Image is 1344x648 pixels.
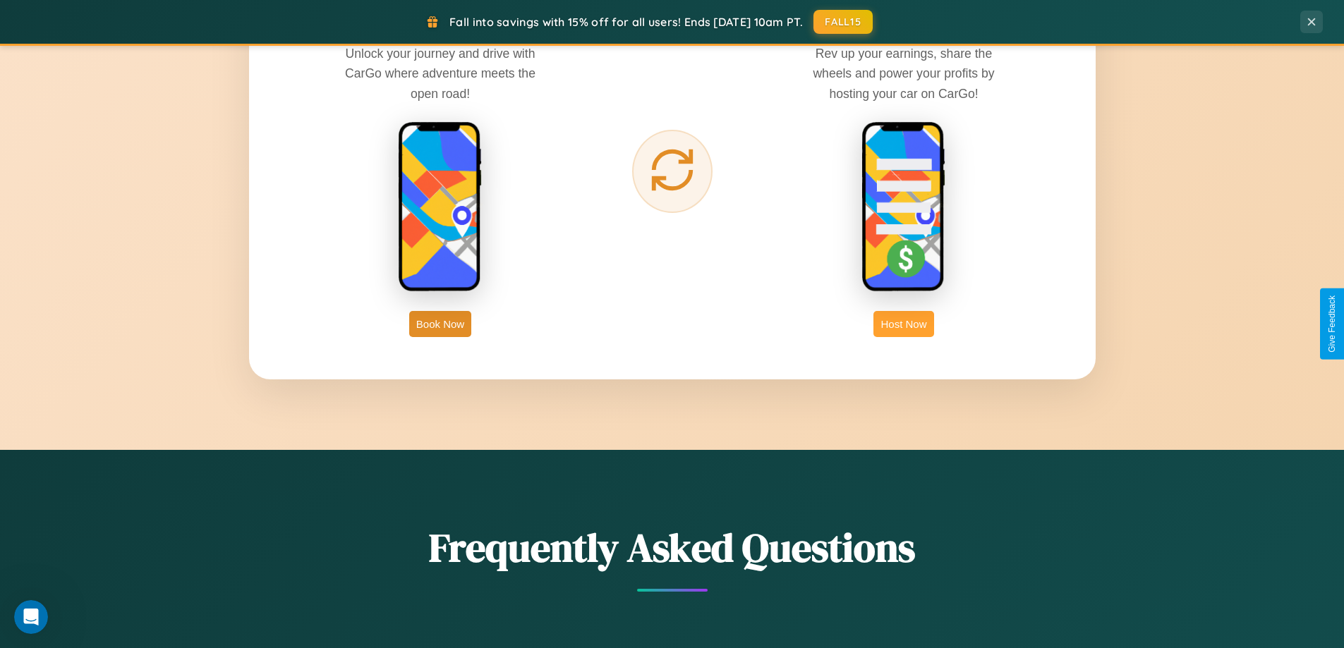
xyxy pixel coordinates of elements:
button: Host Now [873,311,933,337]
p: Unlock your journey and drive with CarGo where adventure meets the open road! [334,44,546,103]
iframe: Intercom live chat [14,600,48,634]
p: Rev up your earnings, share the wheels and power your profits by hosting your car on CarGo! [798,44,1010,103]
img: rent phone [398,121,483,293]
button: Book Now [409,311,471,337]
img: host phone [861,121,946,293]
div: Give Feedback [1327,295,1337,353]
button: FALL15 [813,10,873,34]
h2: Frequently Asked Questions [249,520,1096,575]
span: Fall into savings with 15% off for all users! Ends [DATE] 10am PT. [449,15,803,29]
